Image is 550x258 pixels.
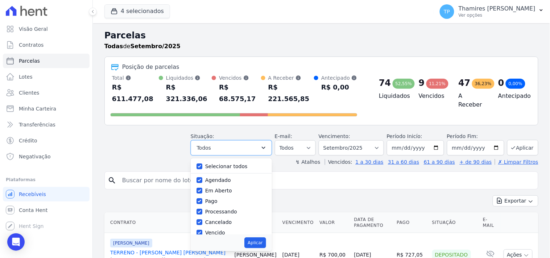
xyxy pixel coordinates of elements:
[19,207,47,214] span: Conta Hent
[447,133,504,140] label: Período Fim:
[321,74,357,82] div: Antecipado
[460,159,492,165] a: + de 90 dias
[3,149,90,164] a: Negativação
[19,73,33,80] span: Lotes
[3,203,90,217] a: Conta Hent
[424,159,455,165] a: 61 a 90 dias
[419,77,425,89] div: 9
[19,41,44,49] span: Contratos
[268,82,314,105] div: R$ 221.565,85
[191,133,214,139] label: Situação:
[104,4,170,18] button: 4 selecionados
[7,233,25,251] div: Open Intercom Messenger
[282,252,299,258] a: [DATE]
[394,212,429,233] th: Pago
[3,38,90,52] a: Contratos
[6,175,87,184] div: Plataformas
[19,153,51,160] span: Negativação
[3,54,90,68] a: Parcelas
[19,191,46,198] span: Recebíveis
[493,195,538,207] button: Exportar
[319,133,350,139] label: Vencimento:
[388,159,419,165] a: 31 a 60 dias
[166,74,212,82] div: Liquidados
[19,57,40,64] span: Parcelas
[459,77,471,89] div: 47
[104,42,181,51] p: de
[197,143,211,152] span: Todos
[219,74,261,82] div: Vencidos
[325,159,352,165] label: Vencidos:
[3,70,90,84] a: Lotes
[459,12,535,18] p: Ver opções
[205,188,232,193] label: Em Aberto
[3,187,90,201] a: Recebíveis
[244,237,266,248] button: Aplicar
[3,22,90,36] a: Visão Geral
[498,92,526,100] h4: Antecipado
[295,159,320,165] label: ↯ Atalhos
[459,5,535,12] p: Thamires [PERSON_NAME]
[19,25,48,33] span: Visão Geral
[205,177,231,183] label: Agendado
[429,212,480,233] th: Situação
[3,117,90,132] a: Transferências
[268,74,314,82] div: A Receber
[205,163,248,169] label: Selecionar todos
[434,1,550,22] button: TP Thamires [PERSON_NAME] Ver opções
[321,82,357,93] div: R$ 0,00
[275,133,293,139] label: E-mail:
[507,140,538,155] button: Aplicar
[19,105,56,112] span: Minha Carteira
[317,212,351,233] th: Valor
[3,86,90,100] a: Clientes
[205,209,237,215] label: Processando
[110,239,152,247] span: [PERSON_NAME]
[3,133,90,148] a: Crédito
[118,173,535,188] input: Buscar por nome do lote ou do cliente
[393,79,415,89] div: 52,55%
[112,82,159,105] div: R$ 611.477,08
[351,212,394,233] th: Data de Pagamento
[166,82,212,105] div: R$ 321.336,06
[108,176,116,185] i: search
[498,77,504,89] div: 0
[205,219,232,225] label: Cancelado
[379,77,391,89] div: 74
[472,79,495,89] div: 36,23%
[3,101,90,116] a: Minha Carteira
[426,79,449,89] div: 11,21%
[205,198,218,204] label: Pago
[495,159,538,165] a: ✗ Limpar Filtros
[480,212,501,233] th: E-mail
[122,63,179,71] div: Posição de parcelas
[191,140,272,155] button: Todos
[104,29,538,42] h2: Parcelas
[104,212,232,233] th: Contrato
[444,9,450,14] span: TP
[506,79,525,89] div: 0,00%
[387,133,422,139] label: Período Inicío:
[379,92,407,100] h4: Liquidados
[419,92,447,100] h4: Vencidos
[104,43,123,50] strong: Todas
[131,43,181,50] strong: Setembro/2025
[280,212,317,233] th: Vencimento
[19,89,39,96] span: Clientes
[205,230,225,236] label: Vencido
[19,121,55,128] span: Transferências
[459,92,487,109] h4: A Receber
[356,159,384,165] a: 1 a 30 dias
[219,82,261,105] div: R$ 68.575,17
[112,74,159,82] div: Total
[19,137,37,144] span: Crédito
